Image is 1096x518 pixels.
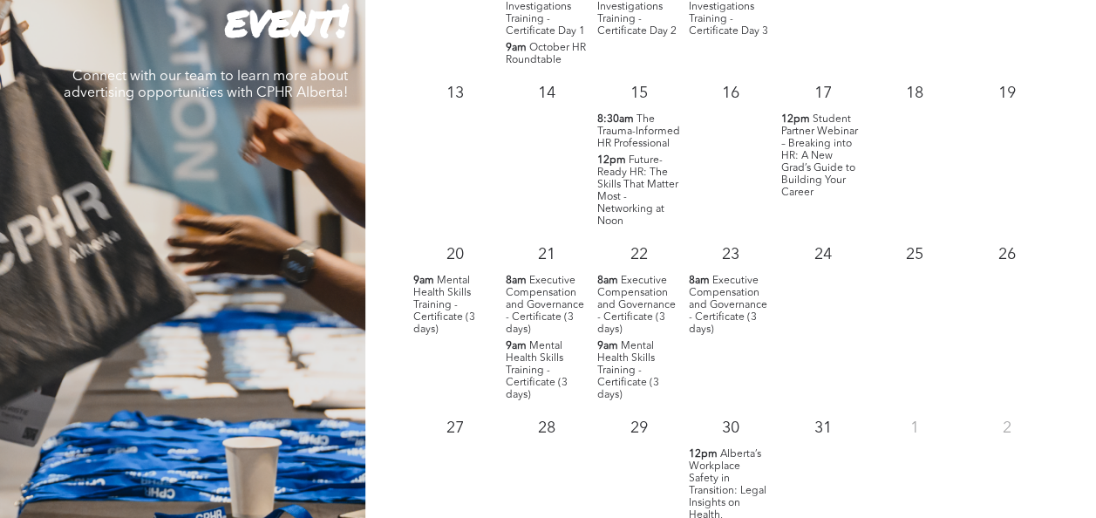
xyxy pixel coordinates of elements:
p: 2 [990,412,1022,444]
p: 24 [807,239,838,270]
span: 12pm [689,448,718,460]
p: 1 [899,412,930,444]
span: 9am [597,340,618,352]
span: Executive Compensation and Governance - Certificate (3 days) [505,276,583,335]
span: 12pm [597,154,626,167]
p: 22 [623,239,655,270]
p: 30 [715,412,746,444]
p: 18 [899,78,930,109]
span: Executive Compensation and Governance - Certificate (3 days) [689,276,767,335]
p: 17 [807,78,838,109]
span: Executive Compensation and Governance - Certificate (3 days) [597,276,676,335]
p: 28 [531,412,562,444]
p: 15 [623,78,655,109]
p: 16 [715,78,746,109]
span: 8am [505,275,526,287]
p: 27 [439,412,471,444]
p: 23 [715,239,746,270]
span: 9am [505,42,526,54]
span: Student Partner Webinar – Breaking into HR: A New Grad’s Guide to Building Your Career [781,114,858,198]
span: Mental Health Skills Training - Certificate (3 days) [505,341,567,400]
span: 12pm [781,113,810,126]
span: 8am [597,275,618,287]
p: 26 [990,239,1022,270]
span: The Trauma-Informed HR Professional [597,114,680,149]
p: 14 [531,78,562,109]
span: 8am [689,275,710,287]
p: 20 [439,239,471,270]
p: 13 [439,78,471,109]
span: 8:30am [597,113,634,126]
span: 9am [413,275,434,287]
p: 29 [623,412,655,444]
span: 9am [505,340,526,352]
span: Future-Ready HR: The Skills That Matter Most - Networking at Noon [597,155,678,227]
span: Connect with our team to learn more about advertising opportunities with CPHR Alberta! [64,70,348,100]
p: 21 [531,239,562,270]
p: 31 [807,412,838,444]
p: 19 [990,78,1022,109]
span: Mental Health Skills Training - Certificate (3 days) [413,276,475,335]
p: 25 [899,239,930,270]
span: October HR Roundtable [505,43,585,65]
span: Mental Health Skills Training - Certificate (3 days) [597,341,659,400]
